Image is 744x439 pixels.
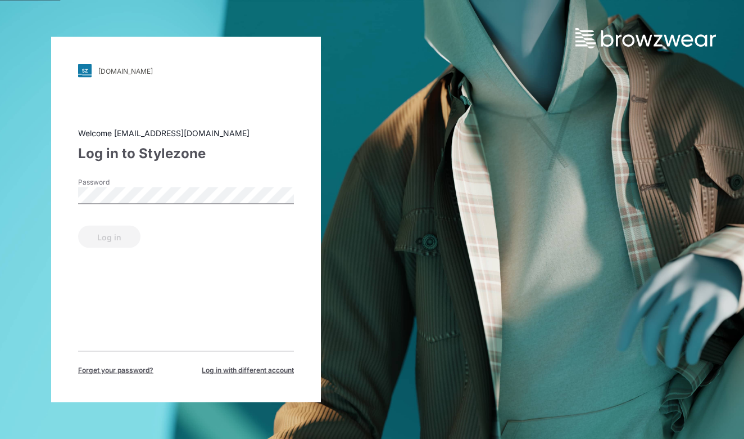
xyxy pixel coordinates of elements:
div: Welcome [EMAIL_ADDRESS][DOMAIN_NAME] [78,127,294,139]
div: Log in to Stylezone [78,144,294,164]
img: svg+xml;base64,PHN2ZyB3aWR0aD0iMjgiIGhlaWdodD0iMjgiIHZpZXdCb3g9IjAgMCAyOCAyOCIgZmlsbD0ibm9uZSIgeG... [78,64,92,78]
label: Password [78,177,157,187]
span: Forget your password? [78,365,153,375]
img: browzwear-logo.73288ffb.svg [575,28,716,48]
a: [DOMAIN_NAME] [78,64,294,78]
div: [DOMAIN_NAME] [98,66,153,75]
span: Log in with different account [202,365,294,375]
